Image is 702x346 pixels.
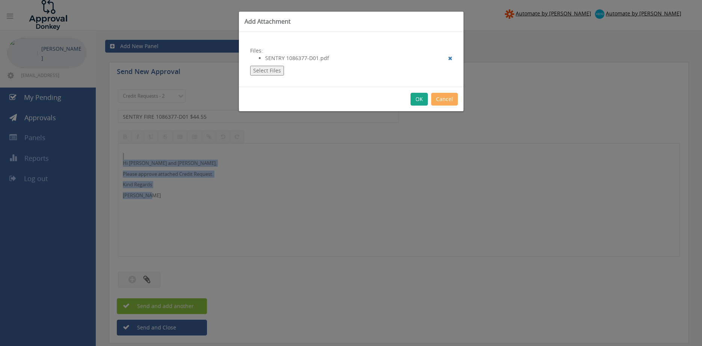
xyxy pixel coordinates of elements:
[245,17,458,26] h3: Add Attachment
[265,54,452,62] li: SENTRY 1086377-D01.pdf
[239,32,463,87] div: Files:
[431,93,458,106] button: Cancel
[250,66,284,76] button: Select Files
[411,93,428,106] button: OK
